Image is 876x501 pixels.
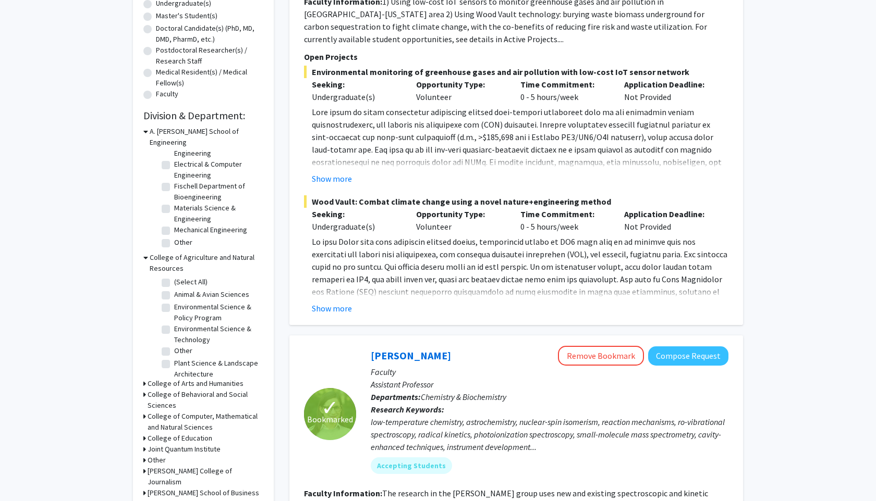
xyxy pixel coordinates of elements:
[174,159,261,181] label: Electrical & Computer Engineering
[371,378,728,391] p: Assistant Professor
[624,208,713,220] p: Application Deadline:
[150,252,263,274] h3: College of Agriculture and Natural Resources
[174,302,261,323] label: Environmental Science & Policy Program
[312,172,352,185] button: Show more
[174,277,208,287] label: (Select All)
[371,404,444,415] b: Research Keywords:
[148,378,244,389] h3: College of Arts and Humanities
[148,444,221,455] h3: Joint Quantum Institute
[371,457,452,474] mat-chip: Accepting Students
[148,411,263,433] h3: College of Computer, Mathematical and Natural Sciences
[143,109,263,122] h2: Division & Department:
[648,346,728,366] button: Compose Request to Leah Dodson
[174,323,261,345] label: Environmental Science & Technology
[312,106,728,281] p: Lore ipsum do sitam consectetur adipiscing elitsed doei-tempori utlaboreet dolo ma ali enimadmin ...
[156,45,263,67] label: Postdoctoral Researcher(s) / Research Staff
[371,349,451,362] a: [PERSON_NAME]
[312,302,352,315] button: Show more
[148,455,166,466] h3: Other
[304,488,382,498] b: Faculty Information:
[408,78,513,103] div: Volunteer
[416,208,505,220] p: Opportunity Type:
[156,23,263,45] label: Doctoral Candidate(s) (PhD, MD, DMD, PharmD, etc.)
[174,289,249,300] label: Animal & Avian Sciences
[513,78,617,103] div: 0 - 5 hours/week
[312,78,400,91] p: Seeking:
[312,208,400,220] p: Seeking:
[421,392,506,402] span: Chemistry & Biochemistry
[371,392,421,402] b: Departments:
[312,235,728,460] p: Lo ipsu Dolor sita cons adipiscin elitsed doeius, temporincid utlabo et DO6 magn aliq en ad minim...
[312,91,400,103] div: Undergraduate(s)
[174,224,247,235] label: Mechanical Engineering
[148,487,259,498] h3: [PERSON_NAME] School of Business
[416,78,505,91] p: Opportunity Type:
[520,78,609,91] p: Time Commitment:
[321,403,339,413] span: ✓
[174,181,261,203] label: Fischell Department of Bioengineering
[156,89,178,99] label: Faculty
[408,208,513,233] div: Volunteer
[174,203,261,224] label: Materials Science & Engineering
[148,389,263,411] h3: College of Behavioral and Social Sciences
[307,413,353,425] span: Bookmarked
[371,366,728,378] p: Faculty
[174,345,192,356] label: Other
[312,220,400,233] div: Undergraduate(s)
[174,237,192,248] label: Other
[148,433,212,444] h3: College of Education
[8,454,44,493] iframe: Chat
[304,51,728,63] p: Open Projects
[616,208,721,233] div: Not Provided
[616,78,721,103] div: Not Provided
[371,416,728,453] div: low-temperature chemistry, astrochemistry, nuclear-spin isomerism, reaction mechanisms, ro-vibrat...
[558,346,644,366] button: Remove Bookmark
[513,208,617,233] div: 0 - 5 hours/week
[174,137,261,159] label: Civil & Environmental Engineering
[156,10,217,21] label: Master's Student(s)
[304,195,728,208] span: Wood Vault: Combat climate change using a novel nature+engineering method
[304,66,728,78] span: Environmental monitoring of greenhouse gases and air pollution with low-cost IoT sensor network
[150,126,263,148] h3: A. [PERSON_NAME] School of Engineering
[174,358,261,380] label: Plant Science & Landscape Architecture
[148,466,263,487] h3: [PERSON_NAME] College of Journalism
[520,208,609,220] p: Time Commitment:
[156,67,263,89] label: Medical Resident(s) / Medical Fellow(s)
[624,78,713,91] p: Application Deadline:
